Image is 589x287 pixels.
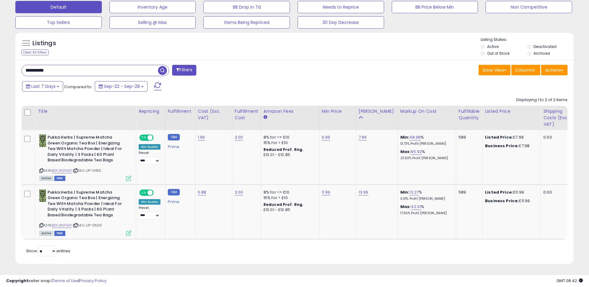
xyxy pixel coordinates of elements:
[400,211,451,215] p: 17.66% Profit [PERSON_NAME]
[264,207,314,213] div: £10.01 - £10.85
[485,143,536,149] div: £7.98
[400,149,451,160] div: %
[541,65,568,75] button: Actions
[168,142,191,149] div: Prime
[139,144,160,150] div: Win BuyBox
[400,108,453,115] div: Markup on Cost
[110,1,196,13] button: Inventory Age
[198,134,205,140] a: 1.96
[110,16,196,29] button: Selling @ Max
[15,16,102,29] button: Top Sellers
[398,106,456,130] th: The percentage added to the cost of goods (COGS) that forms the calculator for Min & Max prices.
[64,84,92,90] span: Compared to:
[298,16,384,29] button: 30 Day Decrease
[198,108,229,121] div: Cost (Exc. VAT)
[198,189,206,195] a: 5.88
[21,49,49,55] div: Clear All Filters
[485,198,519,204] b: Business Price:
[400,134,410,140] b: Min:
[73,223,102,228] span: | SKU: LIP-0500
[139,108,163,115] div: Repricing
[264,195,314,201] div: 15% for > £10
[139,199,160,205] div: Win BuyBox
[533,51,550,56] label: Archived
[264,147,304,152] b: Reduced Prof. Rng.
[409,189,419,195] a: 13.27
[511,65,540,75] button: Columns
[556,278,583,284] span: 2025-10-7 08:42 GMT
[392,1,478,13] button: BB Price Below Min
[54,176,65,181] span: FBM
[48,135,122,165] b: Pukka Herbs | Supreme Matcha Green Organic Tea Box | Energizing Tea With Matcha Powder | Ideal Fo...
[400,197,451,201] p: 6.51% Profit [PERSON_NAME]
[485,189,513,195] b: Listed Price:
[409,134,421,140] a: 48.98
[203,16,290,29] button: Items Being Repriced
[139,206,160,220] div: Preset:
[235,189,243,195] a: 3.00
[235,108,258,121] div: Fulfillment Cost
[322,108,353,115] div: Min Price
[359,189,368,195] a: 13.99
[39,231,53,236] span: All listings currently available for purchase on Amazon
[459,135,478,140] div: 589
[264,202,304,207] b: Reduced Prof. Rng.
[485,108,538,115] div: Listed Price
[400,156,451,160] p: 23.53% Profit [PERSON_NAME]
[168,189,180,195] small: FBM
[322,134,330,140] a: 6.99
[264,108,317,115] div: Amazon Fees
[140,190,148,195] span: ON
[95,81,148,92] button: Sep-22 - Sep-28
[39,190,131,235] div: ASIN:
[400,204,451,215] div: %
[264,135,314,140] div: 8% for <= £10
[153,190,163,195] span: OFF
[168,197,191,204] div: Prime
[400,142,451,146] p: 13.73% Profit [PERSON_NAME]
[33,39,56,48] h5: Listings
[515,67,535,73] span: Columns
[48,190,122,220] b: Pukka Herbs | Supreme Matcha Green Organic Tea Box | Energizing Tea With Matcha Powder | Ideal Fo...
[543,108,575,128] div: Shipping Costs (Exc. VAT)
[52,168,72,173] a: B0FJRSF5G1
[172,65,196,76] button: Filters
[26,248,70,254] span: Show: entries
[22,81,63,92] button: Last 7 Days
[485,190,536,195] div: £11.99
[15,1,102,13] button: Default
[31,83,56,89] span: Last 7 Days
[479,65,510,75] button: Save View
[411,204,421,210] a: 42.01
[400,189,410,195] b: Min:
[543,135,573,140] div: 0.00
[485,143,519,149] b: Business Price:
[487,44,499,49] label: Active
[39,176,53,181] span: All listings currently available for purchase on Amazon
[139,151,160,165] div: Preset:
[298,1,384,13] button: Needs to Reprice
[264,140,314,146] div: 15% for > £10
[264,115,267,120] small: Amazon Fees.
[543,190,573,195] div: 0.00
[533,44,556,49] label: Deactivated
[104,83,140,89] span: Sep-22 - Sep-28
[485,198,536,204] div: £11.99
[322,189,330,195] a: 11.99
[73,168,102,173] span: | SKU: LIP-0450
[203,1,290,13] button: BB Drop in 7d
[359,134,367,140] a: 7.99
[481,37,573,43] p: Listing States:
[400,204,411,210] b: Max:
[153,135,163,140] span: OFF
[235,134,243,140] a: 3.00
[140,135,148,140] span: ON
[400,135,451,146] div: %
[79,278,106,284] a: Privacy Policy
[168,108,193,115] div: Fulfillment
[54,231,65,236] span: FBM
[264,190,314,195] div: 8% for <= £10
[459,190,478,195] div: 589
[485,134,513,140] b: Listed Price:
[39,190,46,202] img: 41wEgIJhGyL._SL40_.jpg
